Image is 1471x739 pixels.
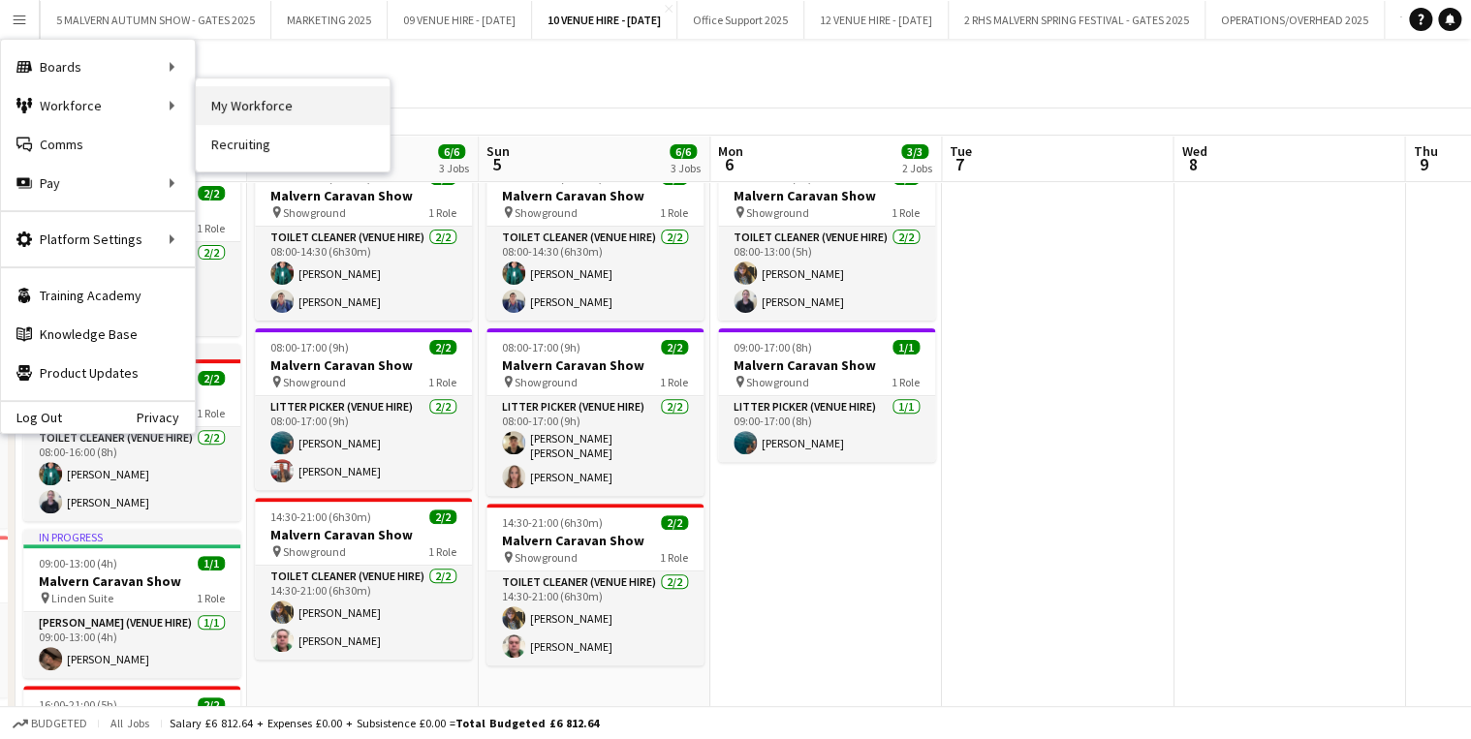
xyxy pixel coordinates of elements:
button: 5 MALVERN AUTUMN SHOW - GATES 2025 [41,1,271,39]
app-card-role: Litter Picker (Venue Hire)1/109:00-17:00 (8h)[PERSON_NAME] [718,396,935,462]
span: Showground [746,375,809,389]
span: 2/2 [198,697,225,712]
h3: Malvern Caravan Show [255,187,472,204]
app-card-role: Toilet Cleaner (Venue Hire)2/208:00-14:30 (6h30m)[PERSON_NAME][PERSON_NAME] [255,227,472,321]
button: Budgeted [10,713,90,734]
h3: Malvern Caravan Show [23,572,240,590]
h3: Malvern Caravan Show [486,187,704,204]
span: 1 Role [892,375,920,389]
app-card-role: Toilet Cleaner (Venue Hire)2/208:00-13:00 (5h)[PERSON_NAME][PERSON_NAME] [718,227,935,321]
span: 3/3 [901,144,928,159]
span: All jobs [107,716,153,730]
app-job-card: In progress09:00-13:00 (4h)1/1Malvern Caravan Show Linden Suite1 Role[PERSON_NAME] (Venue Hire)1/... [23,529,240,678]
h3: Malvern Caravan Show [255,356,472,374]
span: 16:00-21:00 (5h) [39,697,117,712]
span: 08:00-17:00 (9h) [502,340,580,354]
app-job-card: 08:00-14:30 (6h30m)2/2Malvern Caravan Show Showground1 RoleToilet Cleaner (Venue Hire)2/208:00-14... [486,159,704,321]
div: Workforce [1,86,195,125]
app-card-role: Toilet Cleaner (Venue Hire)2/208:00-14:30 (6h30m)[PERSON_NAME][PERSON_NAME] [486,227,704,321]
span: 1 Role [197,221,225,235]
div: 3 Jobs [439,161,469,175]
span: Showground [283,205,346,220]
app-card-role: [PERSON_NAME] (Venue Hire)1/109:00-13:00 (4h)[PERSON_NAME] [23,612,240,678]
span: Tue [950,142,972,160]
button: MARKETING 2025 [271,1,388,39]
span: Total Budgeted £6 812.64 [455,716,599,730]
span: 6 [715,153,743,175]
span: 1 Role [660,550,688,565]
span: 08:00-17:00 (9h) [270,340,349,354]
span: 6/6 [438,144,465,159]
app-card-role: Litter Picker (Venue Hire)2/208:00-17:00 (9h)[PERSON_NAME] [PERSON_NAME][PERSON_NAME] [486,396,704,496]
span: 09:00-17:00 (8h) [734,340,812,354]
a: Log Out [1,410,62,425]
app-job-card: 14:30-21:00 (6h30m)2/2Malvern Caravan Show Showground1 RoleToilet Cleaner (Venue Hire)2/214:30-21... [255,498,472,660]
app-job-card: 08:00-17:00 (9h)2/2Malvern Caravan Show Showground1 RoleLitter Picker (Venue Hire)2/208:00-17:00 ... [255,328,472,490]
span: 14:30-21:00 (6h30m) [270,509,371,524]
span: 2/2 [429,340,456,354]
span: 1/1 [198,556,225,570]
span: Showground [515,375,578,389]
span: 1 Role [197,591,225,605]
span: 5 [484,153,510,175]
a: Training Academy [1,276,195,315]
app-job-card: 14:30-21:00 (6h30m)2/2Malvern Caravan Show Showground1 RoleToilet Cleaner (Venue Hire)2/214:30-21... [486,504,704,665]
div: In progress [23,529,240,544]
app-card-role: Litter Picker (Venue Hire)2/208:00-17:00 (9h)[PERSON_NAME][PERSON_NAME] [255,396,472,490]
span: 09:00-13:00 (4h) [39,556,117,570]
span: Mon [718,142,743,160]
span: 1 Role [428,544,456,559]
a: Product Updates [1,354,195,392]
span: Showground [283,375,346,389]
app-card-role: Toilet Cleaner (Venue Hire)2/208:00-16:00 (8h)[PERSON_NAME][PERSON_NAME] [23,427,240,521]
h3: Malvern Caravan Show [486,532,704,549]
h3: Malvern Caravan Show [718,187,935,204]
span: Linden Suite [51,591,113,605]
app-job-card: 09:00-17:00 (8h)1/1Malvern Caravan Show Showground1 RoleLitter Picker (Venue Hire)1/109:00-17:00 ... [718,328,935,462]
span: 14:30-21:00 (6h30m) [502,515,603,530]
div: Platform Settings [1,220,195,259]
app-job-card: 08:00-14:30 (6h30m)2/2Malvern Caravan Show Showground1 RoleToilet Cleaner (Venue Hire)2/208:00-14... [255,159,472,321]
span: 6/6 [670,144,697,159]
app-job-card: 08:00-13:00 (5h)2/2Malvern Caravan Show Showground1 RoleToilet Cleaner (Venue Hire)2/208:00-13:00... [718,159,935,321]
span: Budgeted [31,717,87,730]
a: Knowledge Base [1,315,195,354]
a: Recruiting [196,125,390,164]
span: Sun [486,142,510,160]
div: Boards [1,47,195,86]
span: 8 [1178,153,1206,175]
span: 7 [947,153,972,175]
button: 09 VENUE HIRE - [DATE] [388,1,532,39]
span: Thu [1413,142,1437,160]
span: 9 [1410,153,1437,175]
span: 1 Role [660,375,688,389]
span: Showground [515,550,578,565]
span: Showground [283,544,346,559]
span: 2/2 [661,515,688,530]
span: 1 Role [428,205,456,220]
button: 2 RHS MALVERN SPRING FESTIVAL - GATES 2025 [949,1,1205,39]
a: Privacy [137,410,195,425]
app-card-role: Toilet Cleaner (Venue Hire)2/214:30-21:00 (6h30m)[PERSON_NAME][PERSON_NAME] [255,566,472,660]
span: 2/2 [198,371,225,385]
h3: Malvern Caravan Show [486,356,704,374]
span: Showground [746,205,809,220]
div: Salary £6 812.64 + Expenses £0.00 + Subsistence £0.00 = [170,716,599,730]
button: OPERATIONS/OVERHEAD 2025 [1205,1,1385,39]
a: My Workforce [196,86,390,125]
button: 12 VENUE HIRE - [DATE] [804,1,949,39]
span: 2/2 [661,340,688,354]
div: 3 Jobs [671,161,701,175]
span: 1/1 [892,340,920,354]
button: 10 VENUE HIRE - [DATE] [532,1,677,39]
span: 1 Role [197,406,225,420]
div: Pay [1,164,195,202]
h3: Malvern Caravan Show [718,356,935,374]
span: Wed [1181,142,1206,160]
button: Office Support 2025 [677,1,804,39]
